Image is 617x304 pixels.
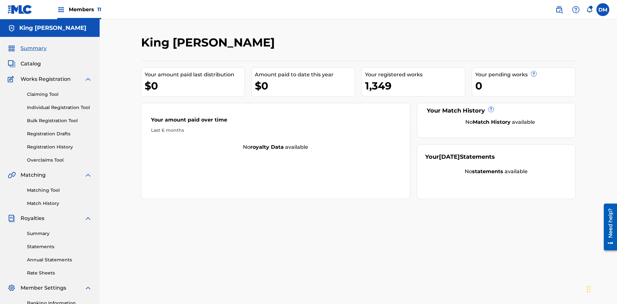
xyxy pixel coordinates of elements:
[27,117,92,124] a: Bulk Registration Tool
[365,79,465,93] div: 1,349
[27,131,92,137] a: Registration Drafts
[569,3,582,16] div: Help
[365,71,465,79] div: Your registered works
[8,45,15,52] img: Summary
[27,243,92,250] a: Statements
[8,171,16,179] img: Matching
[425,153,495,161] div: Your Statements
[472,168,503,174] strong: statements
[84,75,92,83] img: expand
[425,168,568,175] div: No available
[27,91,92,98] a: Claiming Tool
[439,153,460,160] span: [DATE]
[473,119,511,125] strong: Match History
[8,45,47,52] a: SummarySummary
[69,6,101,13] span: Members
[8,284,15,292] img: Member Settings
[8,24,15,32] img: Accounts
[151,127,400,134] div: Last 6 months
[21,60,41,68] span: Catalog
[27,144,92,150] a: Registration History
[27,157,92,164] a: Overclaims Tool
[599,201,617,254] iframe: Resource Center
[8,60,41,68] a: CatalogCatalog
[97,6,101,13] span: 11
[84,284,92,292] img: expand
[145,79,245,93] div: $0
[21,45,47,52] span: Summary
[141,35,278,50] h2: King [PERSON_NAME]
[19,24,86,32] h5: King McTesterson
[250,144,284,150] strong: royalty data
[255,79,355,93] div: $0
[425,106,568,115] div: Your Match History
[27,187,92,194] a: Matching Tool
[585,273,617,304] iframe: Chat Widget
[27,104,92,111] a: Individual Registration Tool
[587,280,591,299] div: Drag
[8,5,32,14] img: MLC Logo
[531,71,536,76] span: ?
[57,6,65,13] img: Top Rightsholders
[475,79,575,93] div: 0
[21,171,46,179] span: Matching
[84,171,92,179] img: expand
[21,284,66,292] span: Member Settings
[596,3,609,16] div: User Menu
[433,118,568,126] div: No available
[8,215,15,222] img: Royalties
[488,107,494,112] span: ?
[8,75,16,83] img: Works Registration
[27,270,92,276] a: Rate Sheets
[27,200,92,207] a: Match History
[27,257,92,263] a: Annual Statements
[586,6,593,13] div: Notifications
[141,143,410,151] div: No available
[145,71,245,79] div: Your amount paid last distribution
[572,6,580,13] img: help
[553,3,566,16] a: Public Search
[84,215,92,222] img: expand
[27,230,92,237] a: Summary
[255,71,355,79] div: Amount paid to date this year
[475,71,575,79] div: Your pending works
[151,116,400,127] div: Your amount paid over time
[8,60,15,68] img: Catalog
[21,75,71,83] span: Works Registration
[21,215,44,222] span: Royalties
[555,6,563,13] img: search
